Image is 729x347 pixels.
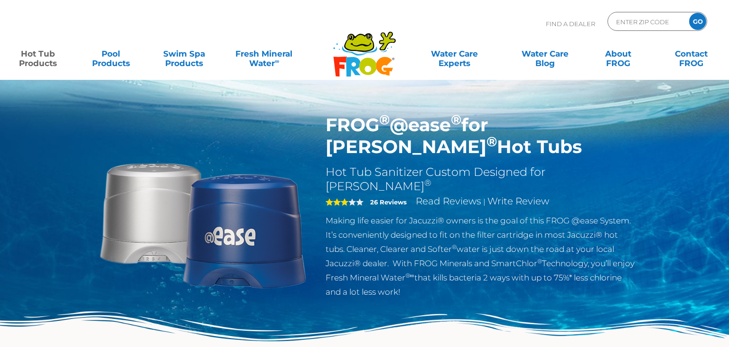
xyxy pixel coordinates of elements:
a: Water CareBlog [517,44,574,63]
a: Fresh MineralWater∞ [229,44,300,63]
input: GO [689,13,706,30]
span: | [483,197,486,206]
sup: ® [486,133,497,150]
a: Swim SpaProducts [156,44,213,63]
sup: ® [424,178,431,188]
sup: ® [452,243,457,251]
a: AboutFROG [589,44,646,63]
a: Write Review [487,195,549,207]
sup: ® [537,258,542,265]
a: Hot TubProducts [9,44,66,63]
strong: 26 Reviews [370,198,407,206]
a: Read Reviews [416,195,481,207]
a: ContactFROG [663,44,720,63]
h2: Hot Tub Sanitizer Custom Designed for [PERSON_NAME] [326,165,636,193]
sup: ® [379,111,390,128]
p: Making life easier for Jacuzzi® owners is the goal of this FROG @ease System. It’s conveniently d... [326,213,636,299]
span: 3 [326,198,348,206]
a: PoolProducts [83,44,140,63]
a: Water CareExperts [408,44,500,63]
h1: FROG @ease for [PERSON_NAME] Hot Tubs [326,114,636,158]
sup: ∞ [275,58,279,65]
sup: ®∞ [405,272,414,279]
img: Frog Products Logo [328,19,401,77]
img: Sundance-cartridges-2.png [94,114,311,332]
sup: ® [451,111,461,128]
p: Find A Dealer [546,12,595,36]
